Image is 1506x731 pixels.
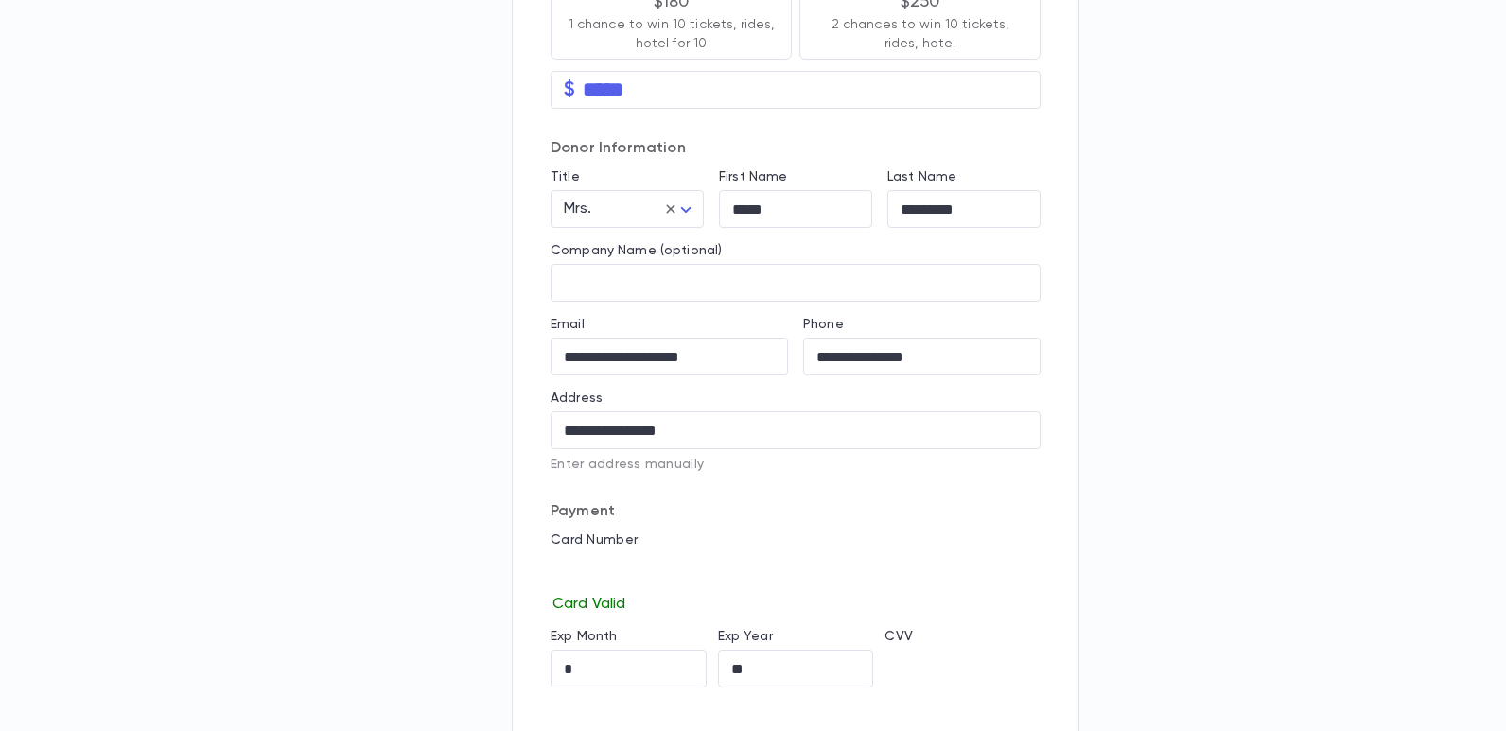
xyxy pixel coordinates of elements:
[564,80,575,99] p: $
[551,169,580,184] label: Title
[551,317,585,332] label: Email
[551,591,1041,614] p: Card Valid
[551,243,722,258] label: Company Name (optional)
[551,532,1041,548] p: Card Number
[551,139,1041,158] p: Donor Information
[551,502,1041,521] p: Payment
[551,191,704,228] div: Mrs.
[551,629,617,644] label: Exp Month
[551,457,1041,472] p: Enter address manually
[719,169,787,184] label: First Name
[803,317,844,332] label: Phone
[564,201,592,217] span: Mrs.
[718,629,773,644] label: Exp Year
[815,15,1024,53] p: 2 chances to win 10 tickets, rides, hotel
[884,650,1041,687] iframe: cvv
[551,553,1041,591] iframe: card
[887,169,956,184] label: Last Name
[884,629,1041,644] p: CVV
[567,15,776,53] p: 1 chance to win 10 tickets, rides, hotel for 10
[551,391,603,406] label: Address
